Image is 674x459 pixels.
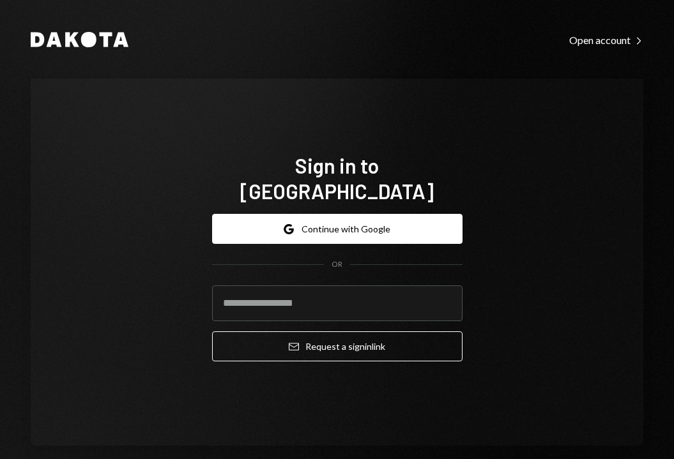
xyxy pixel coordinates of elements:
button: Continue with Google [212,214,463,244]
h1: Sign in to [GEOGRAPHIC_DATA] [212,153,463,204]
div: OR [332,259,342,270]
a: Open account [569,33,643,47]
button: Request a signinlink [212,331,463,361]
div: Open account [569,34,643,47]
